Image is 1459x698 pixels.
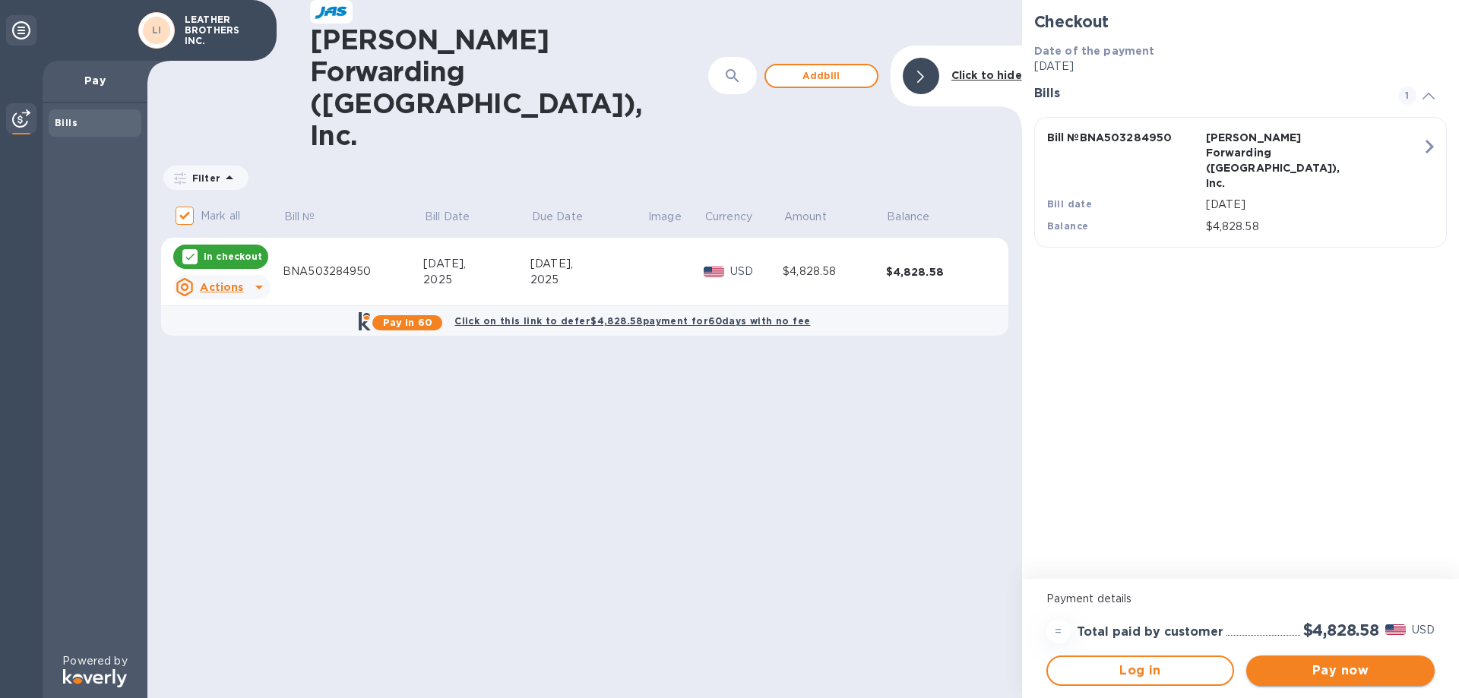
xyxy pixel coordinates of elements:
[1047,220,1089,232] b: Balance
[1412,622,1435,638] p: USD
[887,209,929,225] p: Balance
[152,24,162,36] b: LI
[55,117,78,128] b: Bills
[425,209,489,225] span: Bill Date
[62,653,127,669] p: Powered by
[1258,662,1423,680] span: Pay now
[1034,45,1155,57] b: Date of the payment
[1034,12,1447,31] h2: Checkout
[1047,130,1200,145] p: Bill № BNA503284950
[784,209,827,225] p: Amount
[185,14,261,46] p: LEATHER BROTHERS INC.
[284,209,315,225] p: Bill №
[201,208,240,224] p: Mark all
[283,264,423,280] div: BNA503284950
[778,67,865,85] span: Add bill
[1385,624,1406,635] img: USD
[200,281,243,293] u: Actions
[530,256,647,272] div: [DATE],
[1303,621,1379,640] h2: $4,828.58
[1046,655,1235,686] button: Log in
[1206,197,1422,213] p: [DATE]
[454,315,810,327] b: Click on this link to defer $4,828.58 payment for 60 days with no fee
[730,264,783,280] p: USD
[204,250,262,263] p: In checkout
[423,256,530,272] div: [DATE],
[951,69,1022,81] b: Click to hide
[55,73,135,88] p: Pay
[63,669,127,687] img: Logo
[1046,591,1435,607] p: Payment details
[532,209,603,225] span: Due Date
[784,209,847,225] span: Amount
[532,209,583,225] p: Due Date
[186,172,220,185] p: Filter
[704,267,724,277] img: USD
[425,209,470,225] p: Bill Date
[648,209,682,225] p: Image
[1047,198,1093,210] b: Bill date
[1046,619,1071,643] div: =
[1034,117,1447,248] button: Bill №BNA503284950[PERSON_NAME] Forwarding ([GEOGRAPHIC_DATA]), Inc.Bill date[DATE]Balance$4,828.58
[1077,625,1223,640] h3: Total paid by customer
[1060,662,1221,680] span: Log in
[764,64,878,88] button: Addbill
[1034,58,1447,74] p: [DATE]
[383,317,432,328] b: Pay in 60
[530,272,647,288] div: 2025
[1206,219,1422,235] p: $4,828.58
[783,264,885,280] div: $4,828.58
[886,264,989,280] div: $4,828.58
[887,209,949,225] span: Balance
[310,24,667,151] h1: [PERSON_NAME] Forwarding ([GEOGRAPHIC_DATA]), Inc.
[423,272,530,288] div: 2025
[1206,130,1359,191] p: [PERSON_NAME] Forwarding ([GEOGRAPHIC_DATA]), Inc.
[1034,87,1380,101] h3: Bills
[1246,655,1435,686] button: Pay now
[284,209,335,225] span: Bill №
[1398,87,1416,105] span: 1
[705,209,752,225] p: Currency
